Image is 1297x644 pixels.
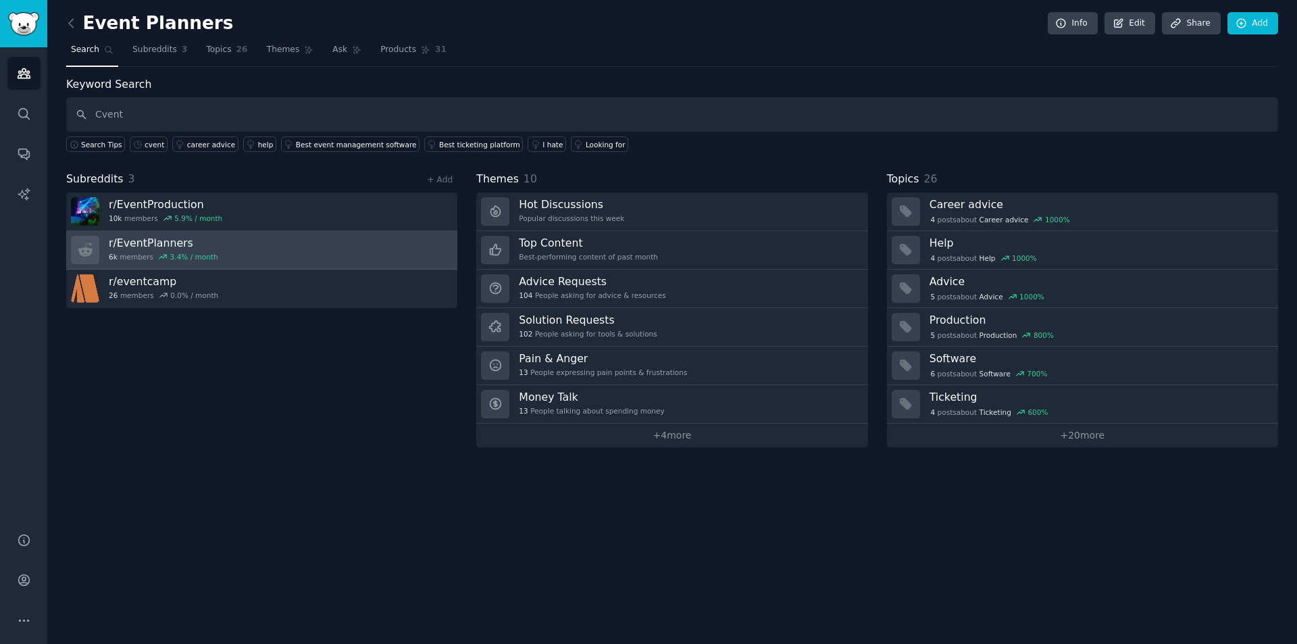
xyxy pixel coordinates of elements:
[66,78,151,91] label: Keyword Search
[930,330,935,340] span: 5
[66,137,125,152] button: Search Tips
[1019,292,1044,301] div: 1000 %
[206,44,231,56] span: Topics
[542,140,563,149] div: I hate
[519,390,664,404] h3: Money Talk
[980,292,1003,301] span: Advice
[424,137,523,152] a: Best ticketing platform
[66,39,118,67] a: Search
[887,385,1278,424] a: Ticketing4postsaboutTicketing600%
[258,140,274,149] div: help
[519,291,532,300] span: 104
[519,351,687,366] h3: Pain & Anger
[174,214,222,223] div: 5.9 % / month
[980,369,1011,378] span: Software
[980,215,1029,224] span: Career advice
[109,214,222,223] div: members
[109,236,218,250] h3: r/ EventPlanners
[930,406,1050,418] div: post s about
[887,270,1278,308] a: Advice5postsaboutAdvice1000%
[586,140,626,149] div: Looking for
[519,236,658,250] h3: Top Content
[128,172,135,185] span: 3
[930,197,1269,212] h3: Career advice
[930,292,935,301] span: 5
[243,137,276,152] a: help
[476,171,519,188] span: Themes
[930,253,935,263] span: 4
[519,313,657,327] h3: Solution Requests
[66,270,457,308] a: r/eventcamp26members0.0% / month
[930,215,935,224] span: 4
[980,330,1017,340] span: Production
[930,274,1269,289] h3: Advice
[519,368,687,377] div: People expressing pain points & frustrations
[109,252,118,262] span: 6k
[109,214,122,223] span: 10k
[1104,12,1155,35] a: Edit
[332,44,347,56] span: Ask
[296,140,417,149] div: Best event management software
[887,424,1278,447] a: +20more
[476,193,867,231] a: Hot DiscussionsPopular discussions this week
[930,351,1269,366] h3: Software
[980,407,1011,417] span: Ticketing
[519,406,528,416] span: 13
[71,44,99,56] span: Search
[476,424,867,447] a: +4more
[170,291,218,300] div: 0.0 % / month
[328,39,366,67] a: Ask
[1045,215,1070,224] div: 1000 %
[519,406,664,416] div: People talking about spending money
[887,308,1278,347] a: Production5postsaboutProduction800%
[66,97,1278,132] input: Keyword search in audience
[519,197,624,212] h3: Hot Discussions
[66,193,457,231] a: r/EventProduction10kmembers5.9% / month
[519,368,528,377] span: 13
[66,171,124,188] span: Subreddits
[887,231,1278,270] a: Help4postsaboutHelp1000%
[66,231,457,270] a: r/EventPlanners6kmembers3.4% / month
[519,329,657,339] div: People asking for tools & solutions
[109,291,118,300] span: 26
[130,137,168,152] a: cvent
[236,44,248,56] span: 26
[1012,253,1037,263] div: 1000 %
[524,172,537,185] span: 10
[66,13,233,34] h2: Event Planners
[172,137,238,152] a: career advice
[267,44,300,56] span: Themes
[887,171,919,188] span: Topics
[930,368,1048,380] div: post s about
[109,252,218,262] div: members
[1227,12,1278,35] a: Add
[476,385,867,424] a: Money Talk13People talking about spending money
[427,175,453,184] a: + Add
[887,347,1278,385] a: Software6postsaboutSoftware700%
[476,308,867,347] a: Solution Requests102People asking for tools & solutions
[930,313,1269,327] h3: Production
[109,291,218,300] div: members
[435,44,447,56] span: 31
[571,137,628,152] a: Looking for
[201,39,252,67] a: Topics26
[519,291,665,300] div: People asking for advice & resources
[519,252,658,262] div: Best-performing content of past month
[930,369,935,378] span: 6
[187,140,235,149] div: career advice
[132,44,177,56] span: Subreddits
[8,12,39,36] img: GummySearch logo
[281,137,419,152] a: Best event management software
[128,39,192,67] a: Subreddits3
[923,172,937,185] span: 26
[930,291,1046,303] div: post s about
[109,274,218,289] h3: r/ eventcamp
[519,214,624,223] div: Popular discussions this week
[1034,330,1054,340] div: 800 %
[439,140,520,149] div: Best ticketing platform
[170,252,218,262] div: 3.4 % / month
[81,140,122,149] span: Search Tips
[476,231,867,270] a: Top ContentBest-performing content of past month
[519,329,532,339] span: 102
[262,39,319,67] a: Themes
